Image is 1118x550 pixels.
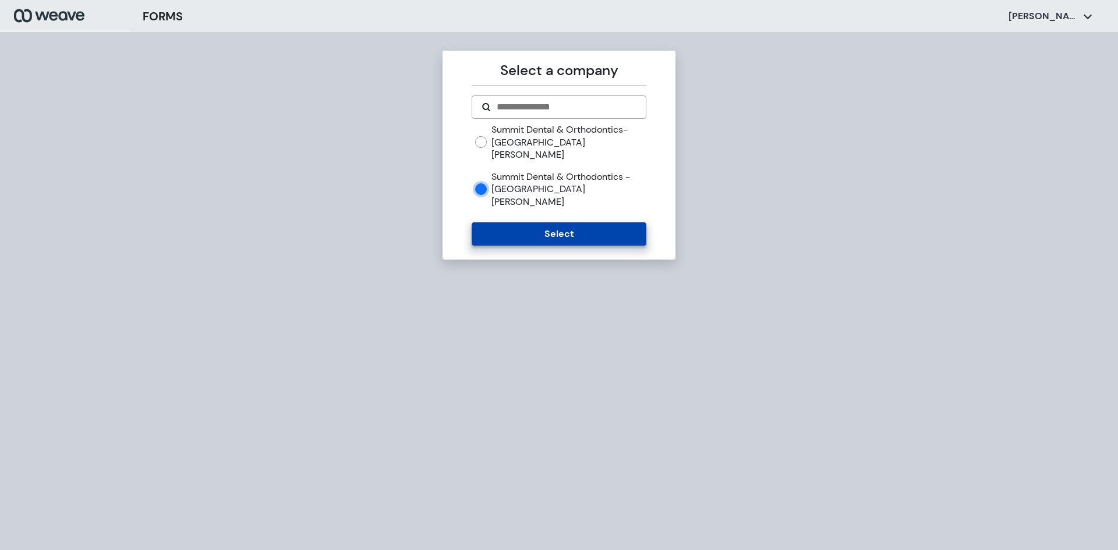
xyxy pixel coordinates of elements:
[472,60,646,81] p: Select a company
[143,8,183,25] h3: FORMS
[496,100,636,114] input: Search
[1009,10,1078,23] p: [PERSON_NAME]
[491,171,646,208] label: Summit Dental & Orthodontics - [GEOGRAPHIC_DATA][PERSON_NAME]
[472,222,646,246] button: Select
[491,123,646,161] label: Summit Dental & Orthodontics-[GEOGRAPHIC_DATA][PERSON_NAME]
